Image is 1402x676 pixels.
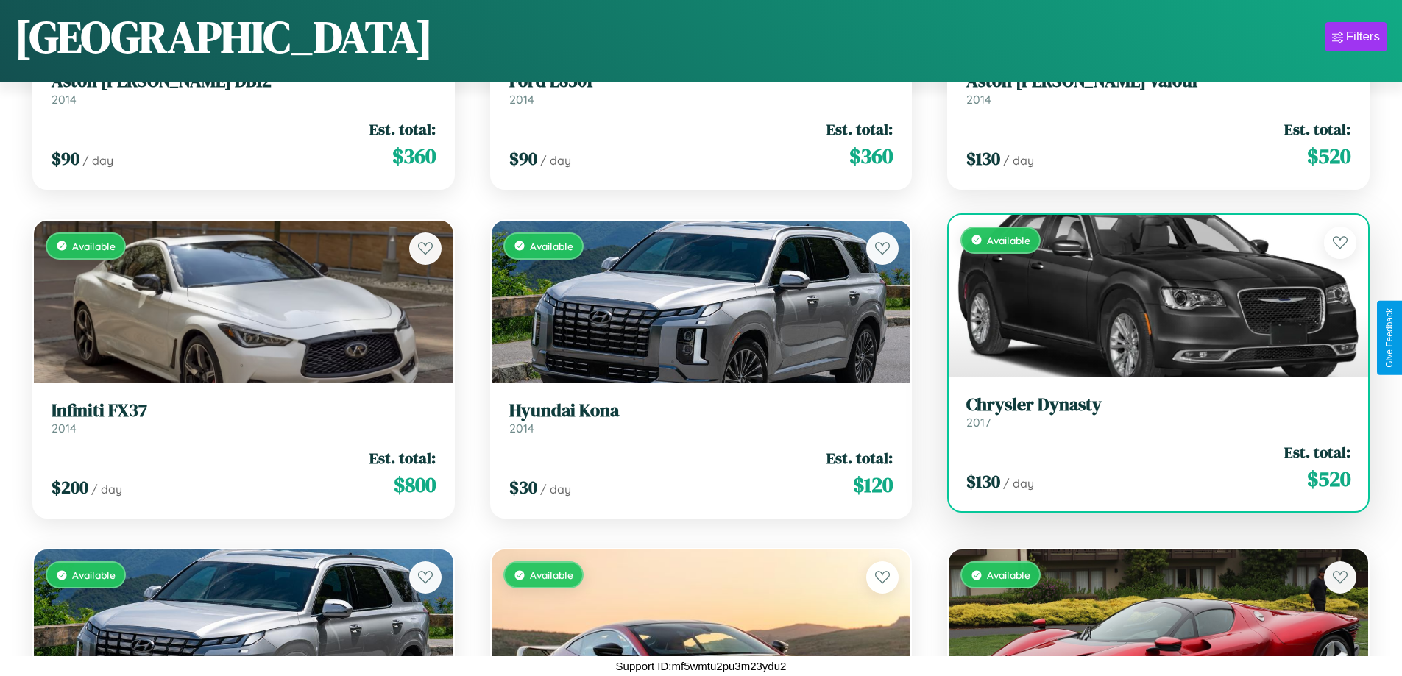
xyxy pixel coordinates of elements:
[1003,476,1034,491] span: / day
[966,71,1350,92] h3: Aston [PERSON_NAME] Valour
[509,400,893,436] a: Hyundai Kona2014
[966,394,1350,416] h3: Chrysler Dynasty
[15,7,433,67] h1: [GEOGRAPHIC_DATA]
[826,447,893,469] span: Est. total:
[509,421,534,435] span: 2014
[540,153,571,168] span: / day
[1284,441,1350,463] span: Est. total:
[1003,153,1034,168] span: / day
[987,234,1030,246] span: Available
[72,240,116,252] span: Available
[1346,29,1380,44] div: Filters
[52,421,77,435] span: 2014
[52,92,77,107] span: 2014
[509,475,537,499] span: $ 30
[540,482,571,497] span: / day
[394,470,436,499] span: $ 800
[1284,118,1350,140] span: Est. total:
[369,447,436,469] span: Est. total:
[392,141,436,171] span: $ 360
[966,146,1000,171] span: $ 130
[987,569,1030,581] span: Available
[52,400,436,421] h3: Infiniti FX37
[966,394,1350,430] a: Chrysler Dynasty2017
[853,470,893,499] span: $ 120
[52,400,436,436] a: Infiniti FX372014
[966,71,1350,107] a: Aston [PERSON_NAME] Valour2014
[52,475,88,499] span: $ 200
[72,569,116,581] span: Available
[509,400,893,421] h3: Hyundai Kona
[82,153,113,168] span: / day
[509,71,893,92] h3: Ford L8501
[1384,308,1395,368] div: Give Feedback
[52,71,436,107] a: Aston [PERSON_NAME] DB122014
[966,415,991,430] span: 2017
[530,569,573,581] span: Available
[52,146,79,171] span: $ 90
[509,71,893,107] a: Ford L85012014
[826,118,893,140] span: Est. total:
[966,469,1000,494] span: $ 130
[369,118,436,140] span: Est. total:
[1307,464,1350,494] span: $ 520
[530,240,573,252] span: Available
[849,141,893,171] span: $ 360
[509,92,534,107] span: 2014
[1307,141,1350,171] span: $ 520
[91,482,122,497] span: / day
[52,71,436,92] h3: Aston [PERSON_NAME] DB12
[616,656,787,676] p: Support ID: mf5wmtu2pu3m23ydu2
[509,146,537,171] span: $ 90
[966,92,991,107] span: 2014
[1325,22,1387,51] button: Filters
